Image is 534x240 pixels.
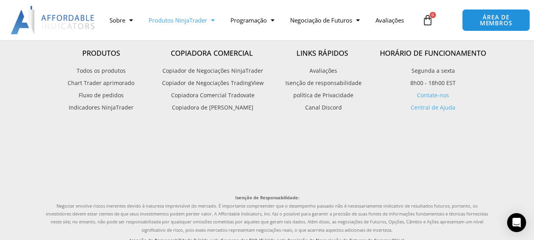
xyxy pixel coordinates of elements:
div: Open Intercom Messenger [507,213,526,232]
a: Chart Trader aprimorado [46,78,157,88]
a: Todos os produtos [46,66,157,76]
font: ÁREA DE MEMBROS [480,13,512,27]
a: Copiadora Comercial Tradovate [157,90,267,100]
a: Copiadora de [PERSON_NAME] [157,102,267,113]
nav: Menu [102,11,417,29]
font: Avaliações [309,67,337,74]
font: Produtos [82,48,120,58]
a: Canal Discord [267,102,378,113]
font: Copiadora Comercial Tradovate [171,91,255,99]
font: Segunda a sexta [411,67,455,74]
font: Programação [230,16,267,24]
font: Canal Discord [305,104,342,111]
a: Indicadores NinjaTrader [46,102,157,113]
font: Links rápidos [296,48,348,58]
a: Contate-nos [417,91,449,99]
img: LogoAI | Indicadores Acessíveis – NinjaTrader [11,6,96,34]
a: Isenção de responsabilidade [267,78,378,88]
a: Copiador de Negociações NinjaTrader [157,66,267,76]
a: Avaliações [368,11,412,29]
font: Todos os produtos [77,67,126,74]
font: Isenção de Responsabilidade: [235,195,299,200]
font: Horário de funcionamento [380,48,486,58]
font: Sobre [109,16,125,24]
font: Copiador de Negociações NinjaTrader [162,67,263,74]
a: Central de Ajuda [411,104,455,111]
a: Sobre [102,11,141,29]
font: Copiadora de [PERSON_NAME] [172,104,253,111]
font: 8h00 - 18h00 EST [410,79,456,87]
font: Chart Trader aprimorado [68,79,134,87]
a: política de Privacidade [267,90,378,100]
font: Copiadora Comercial [171,48,253,58]
a: Produtos NinjaTrader [141,11,223,29]
font: Negociar envolve riscos inerentes devido à natureza imprevisível do mercado. É importante compree... [46,203,488,233]
font: Avaliações [375,16,404,24]
font: Copiador de Negociações TradingView [162,79,264,87]
a: Fluxo de pedidos [46,90,157,100]
font: 0 [432,12,434,17]
font: Negociação de Futuros [290,16,352,24]
a: Copiador de Negociações TradingView [157,78,267,88]
font: Produtos NinjaTrader [149,16,207,24]
font: Indicadores NinjaTrader [69,104,134,111]
a: Programação [223,11,282,29]
font: Fluxo de pedidos [79,91,124,99]
a: Avaliações [267,66,378,76]
font: Isenção de responsabilidade [285,79,362,87]
a: 0 [410,9,445,32]
font: política de Privacidade [293,91,353,99]
a: ÁREA DE MEMBROS [462,9,530,31]
a: Negociação de Futuros [282,11,368,29]
iframe: Customer reviews powered by Trustpilot [46,130,489,186]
